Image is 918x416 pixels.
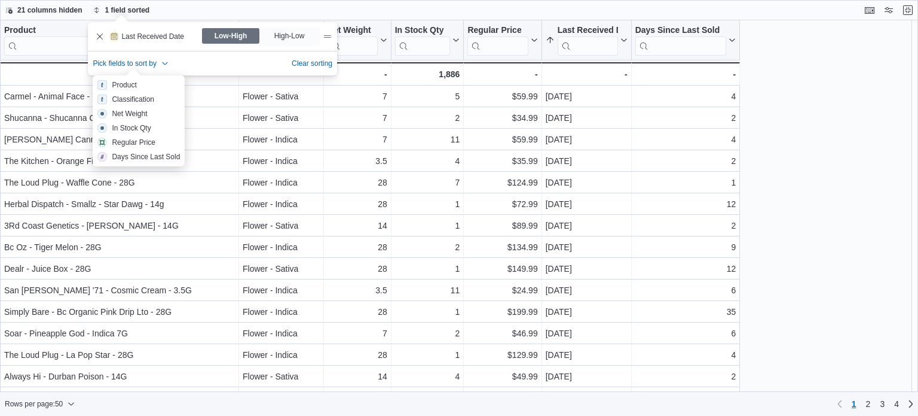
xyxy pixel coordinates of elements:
[243,111,320,125] div: Flower - Sativa
[866,398,871,410] span: 2
[328,175,387,190] div: 28
[328,369,387,384] div: 14
[93,107,185,121] button: Sort by: Net Weight
[274,27,307,45] span: High-Low
[328,25,378,37] div: Net Weight
[904,397,918,411] a: Next page
[889,394,904,414] a: Page 4 of 4
[4,25,225,37] div: Product
[4,111,235,125] div: Shucanna - Shucanna Citrus Rock - 7G
[243,218,320,233] div: Flower - Sativa
[328,25,378,56] div: Net Weight
[861,394,876,414] a: Page 2 of 4
[546,175,628,190] div: [DATE]
[4,305,235,319] div: Simply Bare - Bc Organic Pink Drip Lto - 28G
[546,111,628,125] div: [DATE]
[112,95,154,104] div: Classification
[4,283,235,297] div: San [PERSON_NAME] '71 - Cosmic Cream - 3.5G
[635,25,727,56] div: Days Since Last Sold
[395,25,451,37] div: In Stock Qty
[328,89,387,104] div: 7
[328,283,387,297] div: 3.5
[112,80,136,90] div: Product
[467,305,537,319] div: $199.99
[467,283,537,297] div: $24.99
[882,3,896,17] button: Display options
[546,283,628,297] div: [DATE]
[243,348,320,362] div: Flower - Indica
[4,218,235,233] div: 3Rd Coast Genetics - [PERSON_NAME] - 14G
[243,197,320,211] div: Flower - Indica
[635,262,736,276] div: 12
[875,394,889,414] a: Page 3 of 4
[467,89,537,104] div: $59.99
[395,262,460,276] div: 1
[93,59,157,68] span: Pick fields to sort by
[292,59,332,68] span: Clear sorting
[635,283,736,297] div: 6
[4,197,235,211] div: Herbal Dispatch - Smallz - Star Dawg - 14g
[395,369,460,384] div: 4
[635,218,736,233] div: 2
[467,240,537,254] div: $134.99
[395,348,460,362] div: 1
[546,197,628,211] div: [DATE]
[5,399,63,409] span: Rows per page : 50
[243,132,320,147] div: Flower - Indica
[4,132,235,147] div: [PERSON_NAME] Cannabis - Av Gas Lto - 7G
[546,262,628,276] div: [DATE]
[4,369,235,384] div: Always Hi - Durban Poison - 14G
[833,397,847,411] button: Previous page
[328,25,387,56] button: Net Weight
[4,348,235,362] div: The Loud Plug - La Pop Star - 28G
[323,32,332,41] div: Drag handle
[862,3,877,17] button: Keyboard shortcuts
[546,154,628,168] div: [DATE]
[546,305,628,319] div: [DATE]
[467,25,537,56] button: Regular Price
[292,56,332,71] button: Clear sorting
[467,326,537,341] div: $46.99
[558,25,618,37] div: Last Received Date
[467,175,537,190] div: $124.99
[395,391,460,405] div: 7
[467,197,537,211] div: $72.99
[467,67,537,81] div: -
[635,111,736,125] div: 2
[395,218,460,233] div: 1
[635,25,736,56] button: Days Since Last Sold
[546,348,628,362] div: [DATE]
[395,197,460,211] div: 1
[201,27,261,45] label: Low-High
[328,154,387,168] div: 3.5
[467,218,537,233] div: $89.99
[395,326,460,341] div: 2
[847,394,861,414] button: Page 1 of 4
[328,240,387,254] div: 28
[894,398,899,410] span: 4
[121,32,184,41] p: Last Received Date
[93,121,185,135] button: Sort by: In Stock Qty
[833,394,918,414] nav: Pagination for preceding grid
[328,111,387,125] div: 7
[467,262,537,276] div: $149.99
[852,398,856,410] span: 1
[328,218,387,233] div: 14
[395,25,460,56] button: In Stock Qty
[88,3,155,17] button: 1 field sorted
[395,132,460,147] div: 11
[546,240,628,254] div: [DATE]
[93,92,185,107] button: Sort by: Classification
[635,175,736,190] div: 1
[395,175,460,190] div: 7
[4,175,235,190] div: The Loud Plug - Waffle Cone - 28G
[4,391,235,405] div: [GEOGRAPHIC_DATA] - Triangle Octane - 14G
[4,25,225,56] div: Product
[328,391,387,405] div: 14
[546,89,628,104] div: [DATE]
[546,132,628,147] div: [DATE]
[243,305,320,319] div: Flower - Indica
[635,326,736,341] div: 6
[467,132,537,147] div: $59.99
[546,391,628,405] div: [DATE]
